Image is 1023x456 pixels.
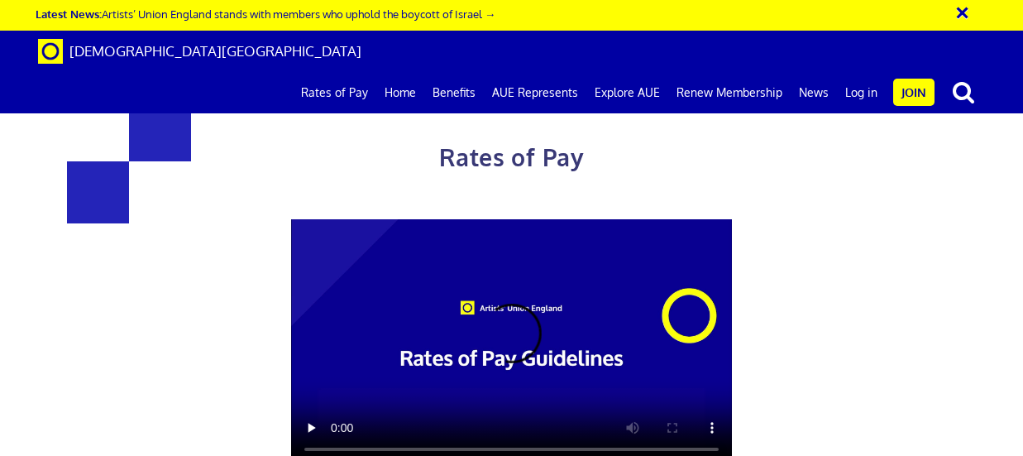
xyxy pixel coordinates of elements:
[36,7,102,21] strong: Latest News:
[893,79,935,106] a: Join
[837,72,886,113] a: Log in
[439,142,584,172] span: Rates of Pay
[668,72,791,113] a: Renew Membership
[69,42,361,60] span: [DEMOGRAPHIC_DATA][GEOGRAPHIC_DATA]
[791,72,837,113] a: News
[424,72,484,113] a: Benefits
[26,31,374,72] a: Brand [DEMOGRAPHIC_DATA][GEOGRAPHIC_DATA]
[36,7,495,21] a: Latest News:Artists’ Union England stands with members who uphold the boycott of Israel →
[376,72,424,113] a: Home
[484,72,586,113] a: AUE Represents
[938,74,989,109] button: search
[293,72,376,113] a: Rates of Pay
[586,72,668,113] a: Explore AUE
